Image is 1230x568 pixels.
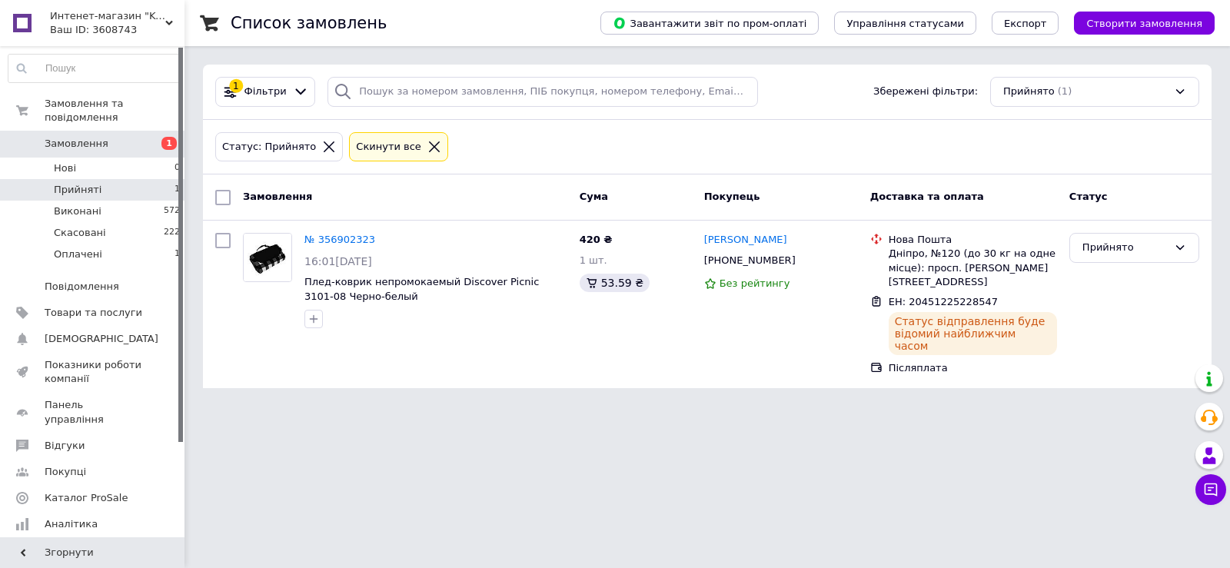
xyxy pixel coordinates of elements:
[304,276,539,302] a: Плед-коврик непромокаемый Discover Picnic 3101-08 Черно-белый
[1059,17,1215,28] a: Створити замовлення
[873,85,978,99] span: Збережені фільтри:
[45,280,119,294] span: Повідомлення
[244,234,291,281] img: Фото товару
[1069,191,1108,202] span: Статус
[50,23,184,37] div: Ваш ID: 3608743
[54,161,76,175] span: Нові
[161,137,177,150] span: 1
[1074,12,1215,35] button: Створити замовлення
[304,234,375,245] a: № 356902323
[45,465,86,479] span: Покупці
[175,183,180,197] span: 1
[580,274,650,292] div: 53.59 ₴
[704,191,760,202] span: Покупець
[45,332,158,346] span: [DEMOGRAPHIC_DATA]
[992,12,1059,35] button: Експорт
[54,204,101,218] span: Виконані
[1086,18,1202,29] span: Створити замовлення
[1082,240,1168,256] div: Прийнято
[701,251,799,271] div: [PHONE_NUMBER]
[580,191,608,202] span: Cума
[327,77,758,107] input: Пошук за номером замовлення, ПІБ покупця, номером телефону, Email, номером накладної
[45,439,85,453] span: Відгуки
[1004,18,1047,29] span: Експорт
[613,16,806,30] span: Завантажити звіт по пром-оплаті
[45,306,142,320] span: Товари та послуги
[229,79,243,93] div: 1
[1195,474,1226,505] button: Чат з покупцем
[54,183,101,197] span: Прийняті
[580,254,607,266] span: 1 шт.
[244,85,287,99] span: Фільтри
[45,137,108,151] span: Замовлення
[50,9,165,23] span: Интенет-магазин "Kea"
[164,204,180,218] span: 572
[231,14,387,32] h1: Список замовлень
[889,296,998,307] span: ЕН: 20451225228547
[889,312,1057,355] div: Статус відправлення буде відомий найближчим часом
[846,18,964,29] span: Управління статусами
[704,233,787,247] a: [PERSON_NAME]
[243,233,292,282] a: Фото товару
[45,398,142,426] span: Панель управління
[600,12,819,35] button: Завантажити звіт по пром-оплаті
[304,255,372,267] span: 16:01[DATE]
[870,191,984,202] span: Доставка та оплата
[720,277,790,289] span: Без рейтингу
[45,358,142,386] span: Показники роботи компанії
[353,139,424,155] div: Cкинути все
[889,361,1057,375] div: Післяплата
[54,226,106,240] span: Скасовані
[1058,85,1072,97] span: (1)
[580,234,613,245] span: 420 ₴
[219,139,319,155] div: Статус: Прийнято
[8,55,181,82] input: Пошук
[834,12,976,35] button: Управління статусами
[45,491,128,505] span: Каталог ProSale
[45,97,184,125] span: Замовлення та повідомлення
[243,191,312,202] span: Замовлення
[54,247,102,261] span: Оплачені
[45,517,98,531] span: Аналітика
[889,233,1057,247] div: Нова Пошта
[175,161,180,175] span: 0
[1003,85,1055,99] span: Прийнято
[175,247,180,261] span: 1
[164,226,180,240] span: 222
[889,247,1057,289] div: Дніпро, №120 (до 30 кг на одне місце): просп. [PERSON_NAME][STREET_ADDRESS]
